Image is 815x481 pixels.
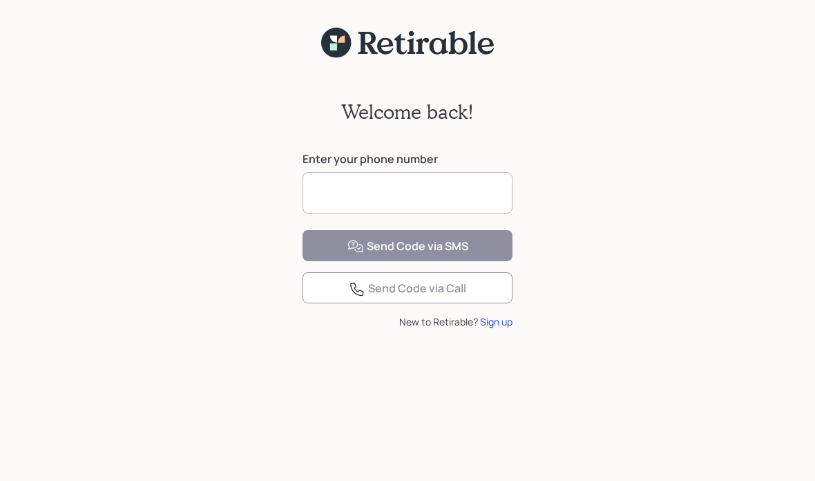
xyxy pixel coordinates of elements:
h2: Welcome back! [341,100,474,124]
button: Send Code via SMS [303,230,512,261]
div: Send Code via Call [349,281,466,297]
div: Send Code via SMS [347,238,468,255]
div: Sign up [480,314,512,329]
div: New to Retirable? [303,314,512,329]
button: Send Code via Call [303,272,512,303]
label: Enter your phone number [303,151,512,167]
